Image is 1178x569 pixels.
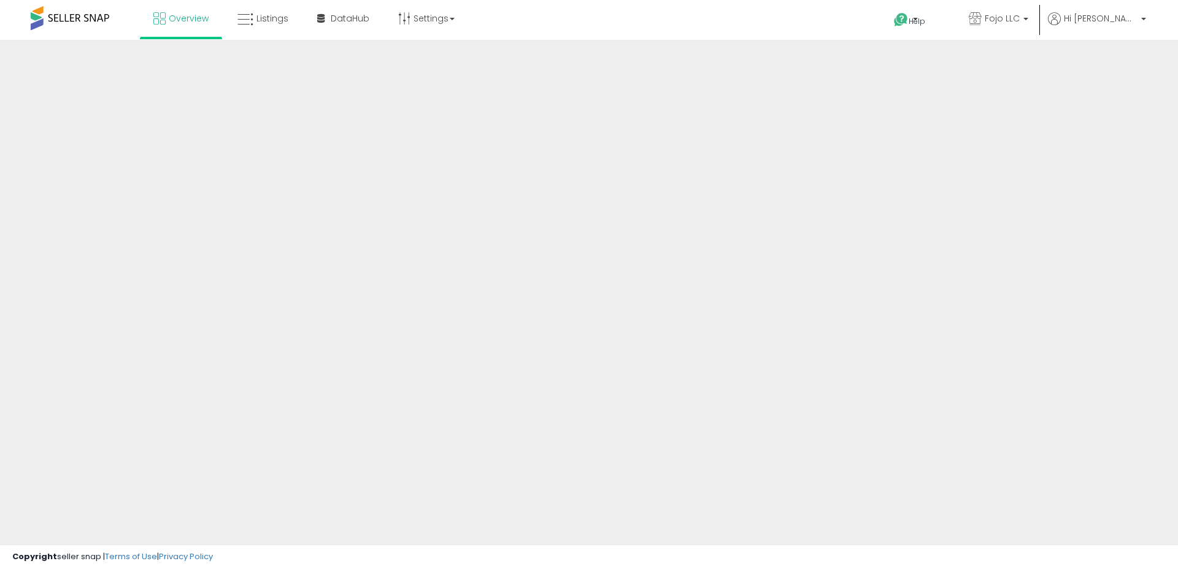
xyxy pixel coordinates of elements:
a: Help [884,3,949,40]
span: Hi [PERSON_NAME] [1064,12,1138,25]
span: Overview [169,12,209,25]
span: DataHub [331,12,369,25]
span: Fojo LLC [985,12,1020,25]
a: Hi [PERSON_NAME] [1048,12,1146,40]
i: Get Help [893,12,909,28]
span: Help [909,16,925,26]
span: Listings [256,12,288,25]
